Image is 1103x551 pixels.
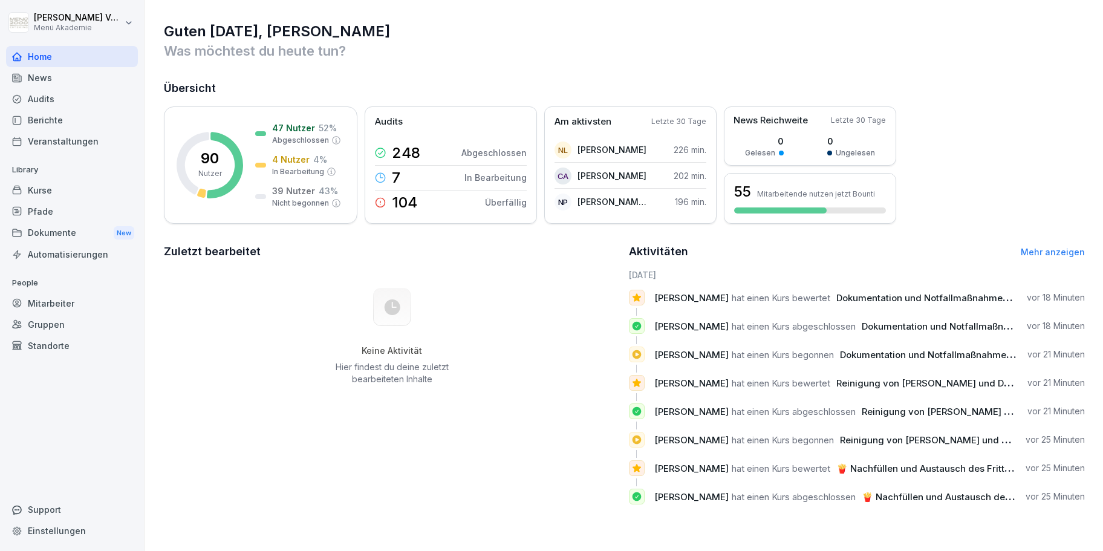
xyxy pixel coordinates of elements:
span: Dokumentation und Notfallmaßnahmen bei Fritteusen [836,292,1070,304]
h6: [DATE] [629,269,1085,281]
a: Audits [6,88,138,109]
p: 47 Nutzer [272,122,315,134]
p: 248 [392,146,420,160]
p: 4 Nutzer [272,153,310,166]
h5: Keine Aktivität [331,345,453,356]
span: Dokumentation und Notfallmaßnahmen bei Fritteusen [840,349,1074,360]
p: Abgeschlossen [461,146,527,159]
div: New [114,226,134,240]
p: 0 [827,135,875,148]
p: Gelesen [745,148,775,158]
h2: Übersicht [164,80,1085,97]
p: 104 [392,195,417,210]
a: Veranstaltungen [6,131,138,152]
p: vor 21 Minuten [1027,348,1085,360]
p: Ungelesen [836,148,875,158]
p: In Bearbeitung [464,171,527,184]
a: Home [6,46,138,67]
span: hat einen Kurs begonnen [732,349,834,360]
div: NL [555,142,571,158]
a: Einstellungen [6,520,138,541]
p: [PERSON_NAME] Vonau [34,13,122,23]
span: 🍟 Nachfüllen und Austausch des Frittieröl/-fettes [862,491,1082,503]
span: [PERSON_NAME] [654,491,729,503]
p: 90 [201,151,219,166]
div: Dokumente [6,222,138,244]
span: Reinigung von [PERSON_NAME] und Dunstabzugshauben [836,377,1087,389]
span: [PERSON_NAME] [654,349,729,360]
p: 7 [392,171,400,185]
p: [PERSON_NAME] [578,143,646,156]
a: Automatisierungen [6,244,138,265]
h2: Aktivitäten [629,243,688,260]
span: [PERSON_NAME] [654,463,729,474]
h3: 55 [734,181,751,202]
p: Hier findest du deine zuletzt bearbeiteten Inhalte [331,361,453,385]
p: 39 Nutzer [272,184,315,197]
p: In Bearbeitung [272,166,324,177]
span: [PERSON_NAME] [654,406,729,417]
span: [PERSON_NAME] [654,321,729,332]
span: 🍟 Nachfüllen und Austausch des Frittieröl/-fettes [836,463,1057,474]
p: 196 min. [675,195,706,208]
p: [PERSON_NAME] [578,169,646,182]
span: hat einen Kurs begonnen [732,434,834,446]
p: Audits [375,115,403,129]
a: Kurse [6,180,138,201]
p: Nutzer [198,168,222,179]
p: Abgeschlossen [272,135,329,146]
span: Reinigung von [PERSON_NAME] und Dunstabzugshauben [840,434,1091,446]
a: Pfade [6,201,138,222]
span: [PERSON_NAME] [654,434,729,446]
div: Support [6,499,138,520]
p: Nicht begonnen [272,198,329,209]
span: hat einen Kurs bewertet [732,377,830,389]
p: vor 25 Minuten [1026,491,1085,503]
p: vor 25 Minuten [1026,462,1085,474]
a: DokumenteNew [6,222,138,244]
p: 202 min. [674,169,706,182]
p: Menü Akademie [34,24,122,32]
p: People [6,273,138,293]
p: vor 21 Minuten [1027,405,1085,417]
p: vor 18 Minuten [1027,320,1085,332]
a: Mitarbeiter [6,293,138,314]
span: Dokumentation und Notfallmaßnahmen bei Fritteusen [862,321,1096,332]
span: hat einen Kurs abgeschlossen [732,491,856,503]
span: [PERSON_NAME] [654,377,729,389]
p: Am aktivsten [555,115,611,129]
div: NP [555,194,571,210]
p: vor 21 Minuten [1027,377,1085,389]
p: Überfällig [485,196,527,209]
p: Letzte 30 Tage [831,115,886,126]
div: CA [555,168,571,184]
a: News [6,67,138,88]
a: Standorte [6,335,138,356]
p: 4 % [313,153,327,166]
span: hat einen Kurs bewertet [732,463,830,474]
p: [PERSON_NAME] Pirkhedir [578,195,647,208]
a: Gruppen [6,314,138,335]
p: 226 min. [674,143,706,156]
p: vor 18 Minuten [1027,292,1085,304]
p: Was möchtest du heute tun? [164,41,1085,60]
a: Berichte [6,109,138,131]
p: vor 25 Minuten [1026,434,1085,446]
p: Mitarbeitende nutzen jetzt Bounti [757,189,875,198]
p: News Reichweite [734,114,808,128]
p: 0 [745,135,784,148]
p: Library [6,160,138,180]
p: Letzte 30 Tage [651,116,706,127]
p: 52 % [319,122,337,134]
span: hat einen Kurs abgeschlossen [732,321,856,332]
